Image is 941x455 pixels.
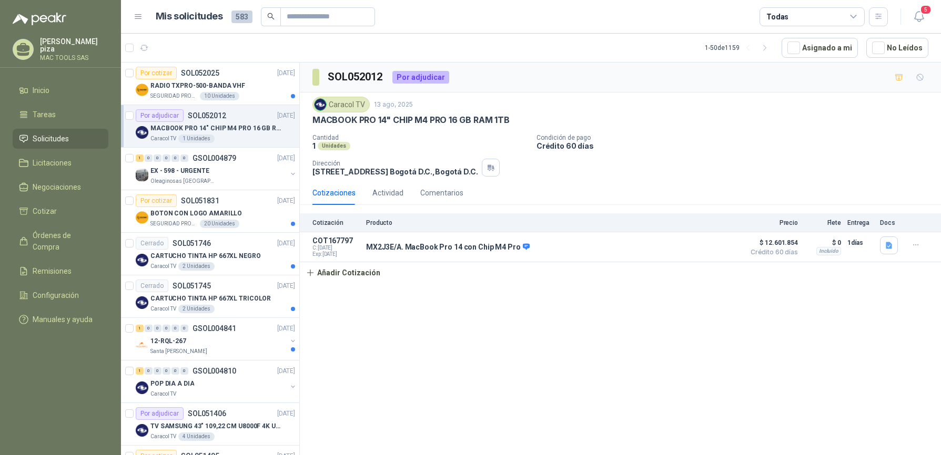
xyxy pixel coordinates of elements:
[366,243,530,252] p: MX2J3E/A. MacBook Pro 14 con Chip M4 Pro
[150,262,176,271] p: Caracol TV
[847,236,874,249] p: 1 días
[537,141,937,150] p: Crédito 60 días
[150,294,271,304] p: CARTUCHO TINTA HP 667XL TRICOLOR
[136,194,177,207] div: Por cotizar
[188,410,226,417] p: SOL051406
[33,289,79,301] span: Configuración
[154,325,161,332] div: 0
[33,133,69,144] span: Solicitudes
[193,367,236,375] p: GSOL004810
[880,219,901,226] p: Docs
[136,407,184,420] div: Por adjudicar
[13,80,108,100] a: Inicio
[150,220,198,228] p: SEGURIDAD PROVISER LTDA
[816,247,841,255] div: Incluido
[40,38,108,53] p: [PERSON_NAME] piza
[180,325,188,332] div: 0
[150,421,281,431] p: TV SAMSUNG 43" 109,22 CM U8000F 4K UHD
[121,63,299,105] a: Por cotizarSOL052025[DATE] Company LogoRADIO TXPRO-500-BANDA VHFSEGURIDAD PROVISER LTDA10 Unidades
[136,296,148,309] img: Company Logo
[188,112,226,119] p: SOL052012
[13,105,108,125] a: Tareas
[171,325,179,332] div: 0
[181,69,219,77] p: SOL052025
[136,322,297,356] a: 1 0 0 0 0 0 GSOL004841[DATE] Company Logo12-RQL-267Santa [PERSON_NAME]
[121,190,299,233] a: Por cotizarSOL051831[DATE] Company LogoBOTON CON LOGO AMARILLOSEGURIDAD PROVISER LTDA20 Unidades
[136,367,144,375] div: 1
[136,152,297,185] a: 1 0 0 0 0 0 GSOL004879[DATE] Company LogoEX - 598 - URGENTEOleaginosas [GEOGRAPHIC_DATA][PERSON_N...
[150,347,207,356] p: Santa [PERSON_NAME]
[33,157,72,169] span: Licitaciones
[312,167,478,176] p: [STREET_ADDRESS] Bogotá D.C. , Bogotá D.C.
[121,233,299,275] a: CerradoSOL051746[DATE] Company LogoCARTUCHO TINTA HP 667XL NEGROCaracol TV2 Unidades
[374,100,413,110] p: 13 ago, 2025
[33,109,56,120] span: Tareas
[178,262,215,271] div: 2 Unidades
[277,239,295,249] p: [DATE]
[277,111,295,121] p: [DATE]
[13,177,108,197] a: Negociaciones
[315,99,326,110] img: Company Logo
[145,154,153,162] div: 0
[136,109,184,122] div: Por adjudicar
[150,135,176,143] p: Caracol TV
[150,379,194,389] p: POP DIA A DIA
[300,262,386,283] button: Añadir Cotización
[154,367,161,375] div: 0
[200,220,239,228] div: 20 Unidades
[277,196,295,206] p: [DATE]
[136,381,148,394] img: Company Logo
[847,219,874,226] p: Entrega
[33,230,98,253] span: Órdenes de Compra
[745,249,798,255] span: Crédito 60 días
[150,92,198,100] p: SEGURIDAD PROVISER LTDA
[163,154,170,162] div: 0
[173,240,211,247] p: SOL051746
[33,265,72,277] span: Remisiones
[150,390,176,398] p: Caracol TV
[277,366,295,376] p: [DATE]
[150,123,281,133] p: MACBOOK PRO 14" CHIP M4 PRO 16 GB RAM 1TB
[145,325,153,332] div: 0
[766,11,788,23] div: Todas
[121,105,299,148] a: Por adjudicarSOL052012[DATE] Company LogoMACBOOK PRO 14" CHIP M4 PRO 16 GB RAM 1TBCaracol TV1 Uni...
[150,336,186,346] p: 12-RQL-267
[200,92,239,100] div: 10 Unidades
[136,169,148,181] img: Company Logo
[171,154,179,162] div: 0
[804,236,841,249] p: $ 0
[537,134,937,141] p: Condición de pago
[312,97,370,112] div: Caracol TV
[312,160,478,167] p: Dirección
[804,219,841,226] p: Flete
[277,281,295,291] p: [DATE]
[13,153,108,173] a: Licitaciones
[312,219,360,226] p: Cotización
[312,251,360,257] span: Exp: [DATE]
[150,305,176,313] p: Caracol TV
[318,142,350,150] div: Unidades
[312,141,316,150] p: 1
[136,339,148,351] img: Company Logo
[136,126,148,139] img: Company Logo
[178,135,215,143] div: 1 Unidades
[136,325,144,332] div: 1
[866,38,928,58] button: No Leídos
[178,305,215,313] div: 2 Unidades
[328,69,384,85] h3: SOL052012
[40,55,108,61] p: MAC TOOLS SAS
[267,13,275,20] span: search
[13,225,108,257] a: Órdenes de Compra
[145,367,153,375] div: 0
[33,181,81,193] span: Negociaciones
[121,275,299,318] a: CerradoSOL051745[DATE] Company LogoCARTUCHO TINTA HP 667XL TRICOLORCaracol TV2 Unidades
[13,261,108,281] a: Remisiones
[181,197,219,204] p: SOL051831
[366,219,739,226] p: Producto
[121,403,299,446] a: Por adjudicarSOL051406[DATE] Company LogoTV SAMSUNG 43" 109,22 CM U8000F 4K UHDCaracol TV4 Unidades
[150,251,261,261] p: CARTUCHO TINTA HP 667XL NEGRO
[171,367,179,375] div: 0
[136,365,297,398] a: 1 0 0 0 0 0 GSOL004810[DATE] Company LogoPOP DIA A DIACaracol TV
[372,187,403,199] div: Actividad
[13,309,108,329] a: Manuales y ayuda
